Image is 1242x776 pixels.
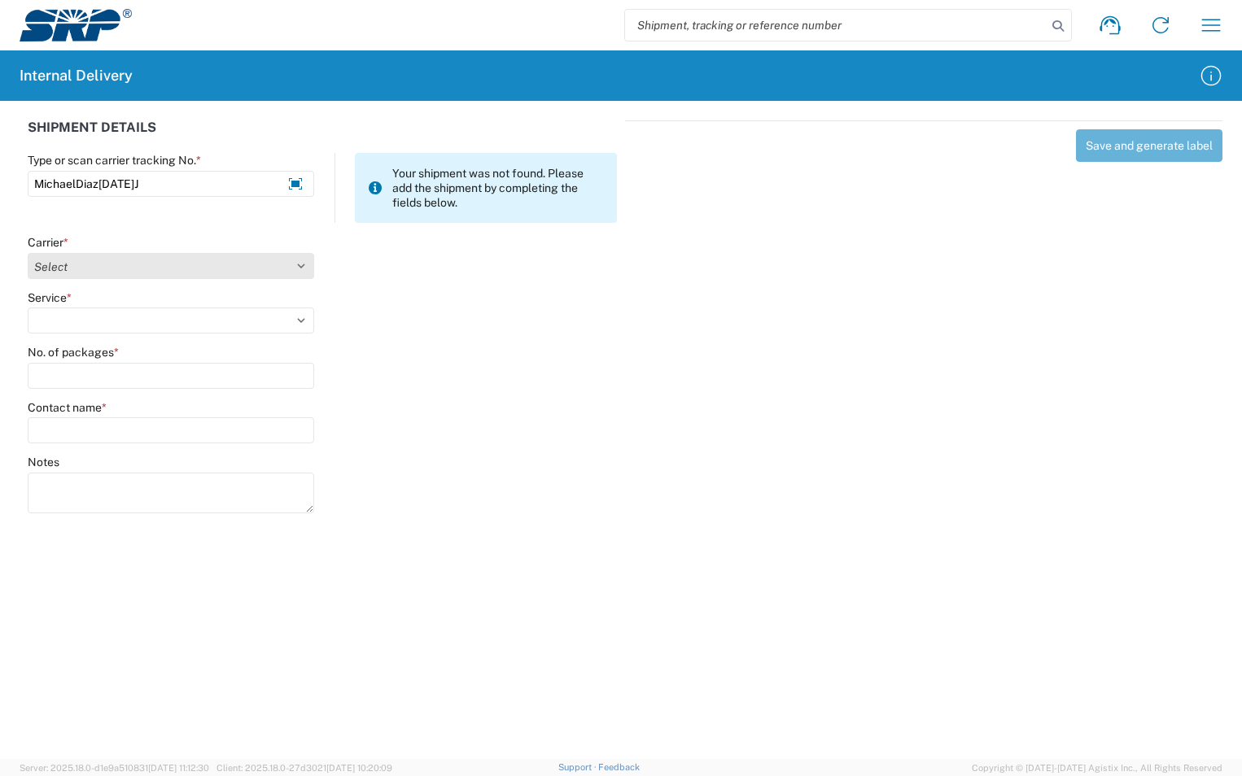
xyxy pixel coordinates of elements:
[20,9,132,41] img: srp
[216,763,392,773] span: Client: 2025.18.0-27d3021
[20,66,133,85] h2: Internal Delivery
[28,120,617,153] div: SHIPMENT DETAILS
[598,762,640,772] a: Feedback
[28,153,201,168] label: Type or scan carrier tracking No.
[28,290,72,305] label: Service
[625,10,1047,41] input: Shipment, tracking or reference number
[326,763,392,773] span: [DATE] 10:20:09
[28,400,107,415] label: Contact name
[28,235,68,250] label: Carrier
[28,345,119,360] label: No. of packages
[972,761,1222,775] span: Copyright © [DATE]-[DATE] Agistix Inc., All Rights Reserved
[558,762,599,772] a: Support
[28,455,59,469] label: Notes
[20,763,209,773] span: Server: 2025.18.0-d1e9a510831
[148,763,209,773] span: [DATE] 11:12:30
[392,166,605,210] span: Your shipment was not found. Please add the shipment by completing the fields below.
